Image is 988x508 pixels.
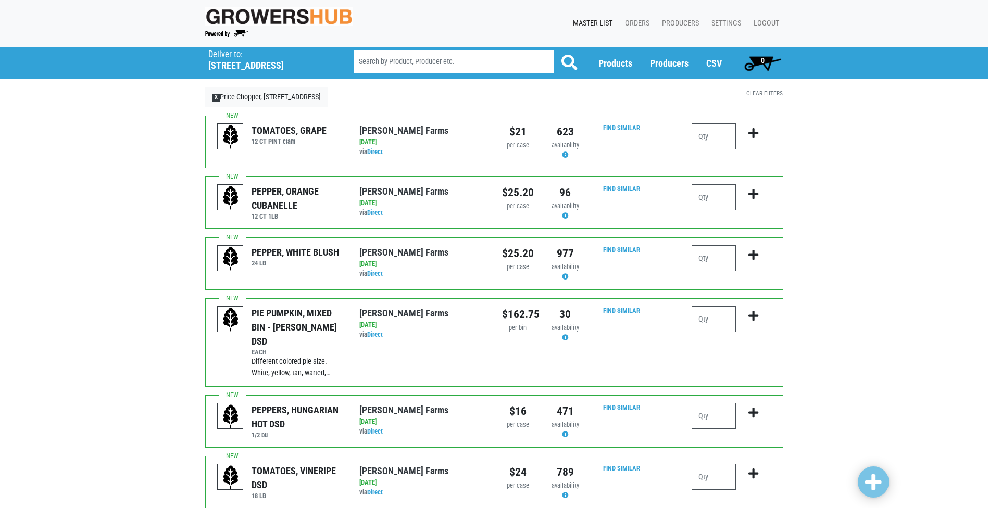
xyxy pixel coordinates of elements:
a: Master List [565,14,617,33]
a: Direct [367,270,383,277]
span: availability [552,421,579,428]
a: [PERSON_NAME] Farms [359,125,448,136]
a: 0 [740,53,786,73]
div: 30 [549,306,581,323]
div: via [359,269,486,279]
input: Qty [692,123,736,149]
a: Direct [367,148,383,156]
h6: 24 LB [252,259,339,267]
span: Price Chopper, Erie Boulevard, #172 (2515 Erie Blvd E, Syracuse, NY 13224, USA) [208,47,335,71]
a: Find Similar [603,246,640,253]
a: Producers [650,58,689,69]
div: PEPPERS, HUNGARIAN HOT DSD [252,403,344,431]
span: availability [552,202,579,210]
h5: [STREET_ADDRESS] [208,60,327,71]
a: Producers [654,14,703,33]
span: X [212,94,220,102]
div: PIE PUMPKIN, MIXED BIN - [PERSON_NAME] DSD [252,306,344,348]
span: availability [552,141,579,149]
div: per bin [502,323,534,333]
div: [DATE] [359,478,486,488]
div: $162.75 [502,306,534,323]
span: availability [552,481,579,489]
input: Qty [692,245,736,271]
a: Find Similar [603,403,640,411]
input: Qty [692,306,736,332]
span: availability [552,263,579,271]
div: 977 [549,245,581,262]
div: via [359,208,486,218]
div: [DATE] [359,320,486,330]
div: via [359,147,486,157]
a: Orders [617,14,654,33]
div: $25.20 [502,184,534,201]
div: per case [502,262,534,272]
a: [PERSON_NAME] Farms [359,404,448,415]
h6: EACH [252,348,344,356]
input: Qty [692,403,736,429]
div: [DATE] [359,198,486,208]
div: PEPPER, WHITE BLUSH [252,245,339,259]
a: Clear Filters [746,90,783,97]
div: [DATE] [359,417,486,427]
a: Products [598,58,632,69]
div: PEPPER, ORANGE CUBANELLE [252,184,344,212]
div: via [359,488,486,498]
img: placeholder-variety-43d6402dacf2d531de610a020419775a.svg [218,124,244,150]
div: 789 [549,464,581,480]
div: 623 [549,123,581,140]
span: 0 [761,56,765,65]
img: original-fc7597fdc6adbb9d0e2ae620e786d1a2.jpg [205,7,353,26]
a: Direct [367,427,383,435]
img: placeholder-variety-43d6402dacf2d531de610a020419775a.svg [218,246,244,272]
a: Find Similar [603,124,640,132]
a: Find Similar [603,307,640,314]
span: availability [552,324,579,332]
a: [PERSON_NAME] Farms [359,186,448,197]
h6: 12 CT 1LB [252,212,344,220]
img: placeholder-variety-43d6402dacf2d531de610a020419775a.svg [218,185,244,211]
a: Logout [745,14,783,33]
a: XPrice Chopper, [STREET_ADDRESS] [205,87,329,107]
div: per case [502,201,534,211]
div: via [359,330,486,340]
input: Search by Product, Producer etc. [354,50,554,73]
a: [PERSON_NAME] Farms [359,465,448,476]
a: Direct [367,331,383,338]
input: Qty [692,184,736,210]
a: Direct [367,488,383,496]
img: placeholder-variety-43d6402dacf2d531de610a020419775a.svg [218,464,244,490]
input: Qty [692,464,736,490]
div: 471 [549,403,581,420]
div: [DATE] [359,137,486,147]
span: … [326,369,331,377]
div: per case [502,420,534,430]
a: CSV [706,58,722,69]
div: $16 [502,403,534,420]
img: placeholder-variety-43d6402dacf2d531de610a020419775a.svg [218,307,244,333]
div: $24 [502,464,534,480]
div: TOMATOES, GRAPE [252,123,327,137]
div: [DATE] [359,259,486,269]
h6: 12 CT PINT clam [252,137,327,145]
div: $25.20 [502,245,534,262]
div: per case [502,481,534,491]
a: [PERSON_NAME] Farms [359,308,448,319]
div: per case [502,141,534,150]
a: Settings [703,14,745,33]
div: via [359,427,486,437]
div: $21 [502,123,534,140]
img: placeholder-variety-43d6402dacf2d531de610a020419775a.svg [218,403,244,429]
div: TOMATOES, VINERIPE DSD [252,464,344,492]
img: Powered by Big Wheelbarrow [205,30,248,37]
a: [PERSON_NAME] Farms [359,247,448,258]
h6: 1/2 bu [252,431,344,439]
div: Different colored pie size. White, yellow, tan, warted, [252,356,344,378]
a: Find Similar [603,185,640,193]
h6: 18 LB [252,492,344,500]
div: 96 [549,184,581,201]
a: Find Similar [603,464,640,472]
